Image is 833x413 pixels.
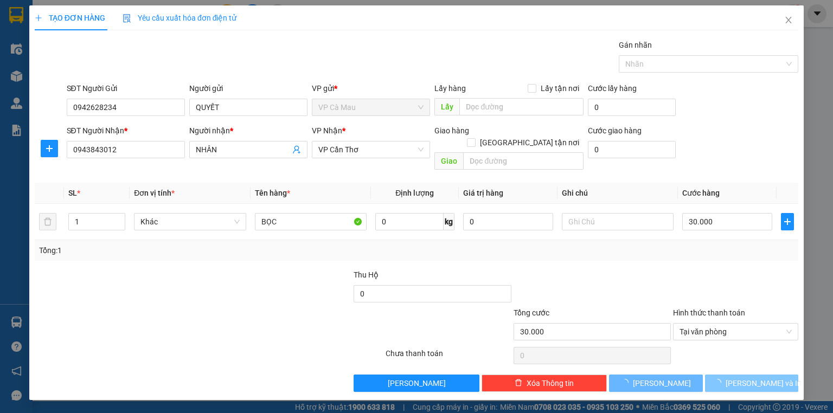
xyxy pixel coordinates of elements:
input: Cước lấy hàng [588,99,676,116]
span: [PERSON_NAME] [388,377,446,389]
span: loading [621,379,633,386]
label: Gán nhãn [619,41,652,49]
span: delete [515,379,522,388]
input: VD: Bàn, Ghế [255,213,367,230]
div: SĐT Người Gửi [67,82,185,94]
strong: -Khi thất lạc, mất mát hàng hóa của quý khách, công ty sẽ chịu trách nhiệm bồi thường gấp 10 lần ... [5,67,330,75]
label: Cước giao hàng [588,126,642,135]
span: Yêu cầu xuất hóa đơn điện tử [123,14,237,22]
div: SĐT Người Nhận [67,125,185,137]
span: TẠO ĐƠN HÀNG [35,14,105,22]
button: plus [781,213,794,230]
span: close [784,16,793,24]
span: Khác [140,214,239,230]
span: Tại văn phòng [680,324,792,340]
span: user-add [292,145,301,154]
button: [PERSON_NAME] và In [705,375,799,392]
input: 0 [463,213,553,230]
strong: -Phiếu này chỉ có giá trị 5 ngày tính từ ngày ngày gửi [5,51,152,59]
span: Giao [434,152,463,170]
button: Close [773,5,804,36]
span: SL [68,189,77,197]
div: Quy định nhận/gửi hàng : [5,40,550,101]
input: Ghi Chú [562,213,674,230]
span: [PERSON_NAME] [633,377,691,389]
span: Tên hàng [255,189,290,197]
div: Chưa thanh toán [385,347,512,366]
span: Xóa Thông tin [527,377,574,389]
span: plus [41,144,57,153]
span: [PERSON_NAME] và In [726,377,802,389]
button: delete [39,213,56,230]
span: kg [444,213,454,230]
img: icon [123,14,131,23]
span: Cước hàng [682,189,720,197]
span: [GEOGRAPHIC_DATA] tận nơi [476,137,584,149]
span: plus [781,217,793,226]
input: Cước giao hàng [588,141,676,158]
span: plus [35,14,42,22]
span: Đơn vị tính [134,189,175,197]
span: Thu Hộ [354,270,379,279]
span: Giá trị hàng [463,189,503,197]
th: Ghi chú [558,183,678,204]
span: Lấy [434,98,459,115]
span: Lấy tận nơi [536,82,584,94]
button: [PERSON_NAME] [609,375,703,392]
div: Người gửi [189,82,307,94]
div: Tổng: 1 [39,244,322,256]
span: VP Cà Mau [318,99,424,115]
button: plus [41,140,58,157]
button: deleteXóa Thông tin [482,375,607,392]
input: Dọc đường [459,98,584,115]
span: VP Nhận [312,126,342,135]
button: [PERSON_NAME] [354,375,479,392]
span: Tổng cước [514,308,549,317]
div: Người nhận [189,125,307,137]
div: VP gửi [312,82,430,94]
span: Lấy hàng [434,84,466,93]
input: Dọc đường [463,152,584,170]
span: Giao hàng [434,126,469,135]
label: Cước lấy hàng [588,84,637,93]
span: VP Cần Thơ [318,141,424,158]
span: Định lượng [395,189,434,197]
label: Hình thức thanh toán [673,308,745,317]
span: loading [714,379,726,386]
